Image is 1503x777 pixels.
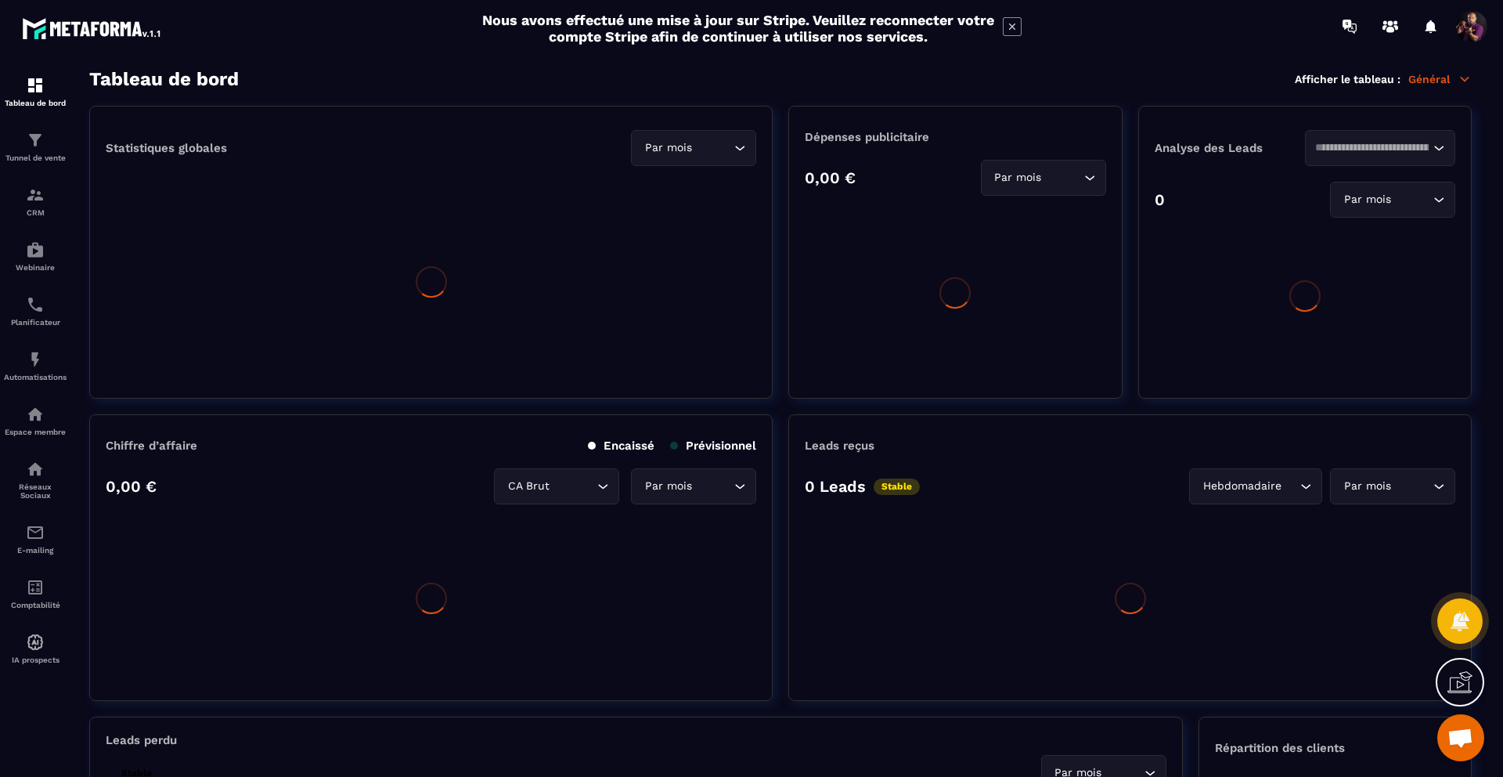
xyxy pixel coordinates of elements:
p: Espace membre [4,428,67,436]
img: scheduler [26,295,45,314]
img: formation [26,186,45,204]
p: Webinaire [4,263,67,272]
a: schedulerschedulerPlanificateur [4,284,67,338]
img: automations [26,405,45,424]
span: Par mois [1340,478,1394,495]
p: Afficher le tableau : [1295,73,1400,85]
h2: Nous avons effectué une mise à jour sur Stripe. Veuillez reconnecter votre compte Stripe afin de ... [481,12,995,45]
p: Leads reçus [805,439,874,453]
a: emailemailE-mailing [4,511,67,566]
p: Leads perdu [106,733,177,747]
div: Search for option [494,468,619,504]
img: email [26,523,45,542]
img: automations [26,633,45,652]
span: Par mois [641,478,695,495]
p: Comptabilité [4,601,67,609]
div: Search for option [1330,182,1455,218]
div: Search for option [1189,468,1322,504]
p: CRM [4,208,67,217]
a: automationsautomationsWebinaire [4,229,67,284]
span: Par mois [991,169,1045,186]
p: Automatisations [4,373,67,381]
img: automations [26,240,45,259]
a: formationformationTableau de bord [4,64,67,119]
p: Analyse des Leads [1155,141,1305,155]
span: Hebdomadaire [1199,478,1285,495]
p: IA prospects [4,656,67,664]
h3: Tableau de bord [89,68,239,90]
a: Ouvrir le chat [1437,714,1484,761]
a: automationsautomationsAutomatisations [4,338,67,393]
p: Tableau de bord [4,99,67,107]
img: formation [26,131,45,150]
p: Général [1408,72,1472,86]
input: Search for option [1394,191,1429,208]
input: Search for option [1315,139,1429,157]
input: Search for option [1045,169,1080,186]
p: Prévisionnel [670,439,756,453]
a: accountantaccountantComptabilité [4,566,67,621]
input: Search for option [553,478,593,495]
img: logo [22,14,163,42]
a: social-networksocial-networkRéseaux Sociaux [4,448,67,511]
p: Stable [874,479,920,495]
p: 0,00 € [106,477,157,496]
img: accountant [26,578,45,597]
a: formationformationTunnel de vente [4,119,67,174]
p: Planificateur [4,318,67,327]
div: Search for option [1305,130,1455,166]
span: CA Brut [504,478,553,495]
p: 0,00 € [805,168,856,187]
div: Search for option [631,468,756,504]
div: Search for option [631,130,756,166]
span: Par mois [641,139,695,157]
input: Search for option [695,478,730,495]
p: Répartition des clients [1215,741,1455,755]
p: 0 [1155,190,1165,209]
a: automationsautomationsEspace membre [4,393,67,448]
input: Search for option [695,139,730,157]
p: Statistiques globales [106,141,227,155]
img: social-network [26,460,45,479]
p: E-mailing [4,546,67,555]
img: formation [26,76,45,95]
span: Par mois [1340,191,1394,208]
p: Encaissé [588,439,654,453]
p: Chiffre d’affaire [106,439,197,453]
p: 0 Leads [805,477,866,496]
p: Tunnel de vente [4,154,67,162]
div: Search for option [1330,468,1455,504]
div: Search for option [981,160,1106,196]
p: Dépenses publicitaire [805,130,1105,144]
p: Réseaux Sociaux [4,482,67,500]
a: formationformationCRM [4,174,67,229]
input: Search for option [1285,478,1296,495]
img: automations [26,350,45,369]
input: Search for option [1394,478,1429,495]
